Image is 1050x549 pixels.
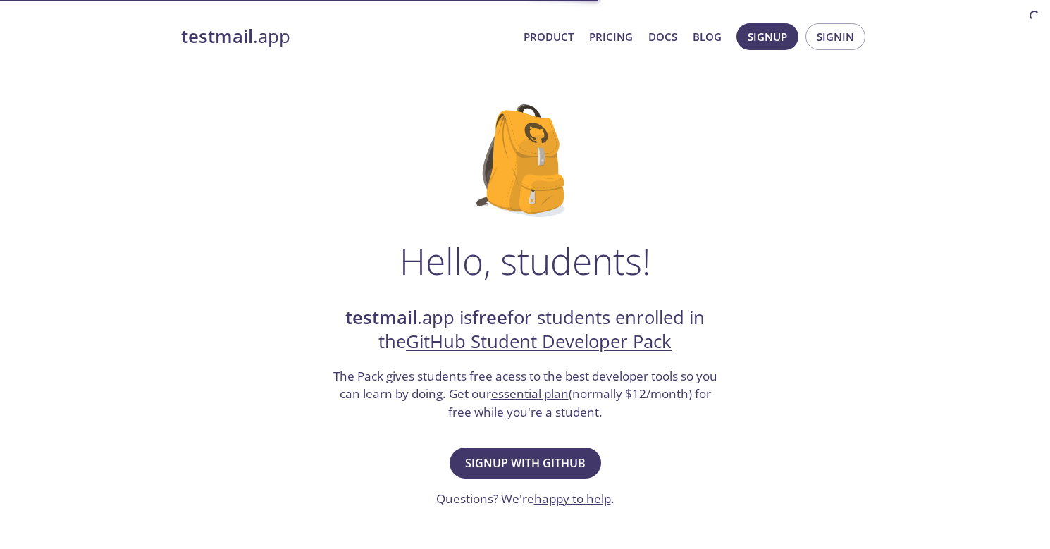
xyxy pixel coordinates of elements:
[181,24,253,49] strong: testmail
[748,27,787,46] span: Signup
[436,490,614,508] h3: Questions? We're .
[491,385,569,402] a: essential plan
[805,23,865,50] button: Signin
[450,448,601,479] button: Signup with GitHub
[345,305,417,330] strong: testmail
[472,305,507,330] strong: free
[534,491,611,507] a: happy to help
[648,27,677,46] a: Docs
[736,23,798,50] button: Signup
[817,27,854,46] span: Signin
[589,27,633,46] a: Pricing
[331,367,719,421] h3: The Pack gives students free acess to the best developer tools so you can learn by doing. Get our...
[693,27,722,46] a: Blog
[465,453,586,473] span: Signup with GitHub
[476,104,574,217] img: github-student-backpack.png
[181,25,512,49] a: testmail.app
[400,240,650,282] h1: Hello, students!
[524,27,574,46] a: Product
[406,329,672,354] a: GitHub Student Developer Pack
[331,306,719,354] h2: .app is for students enrolled in the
